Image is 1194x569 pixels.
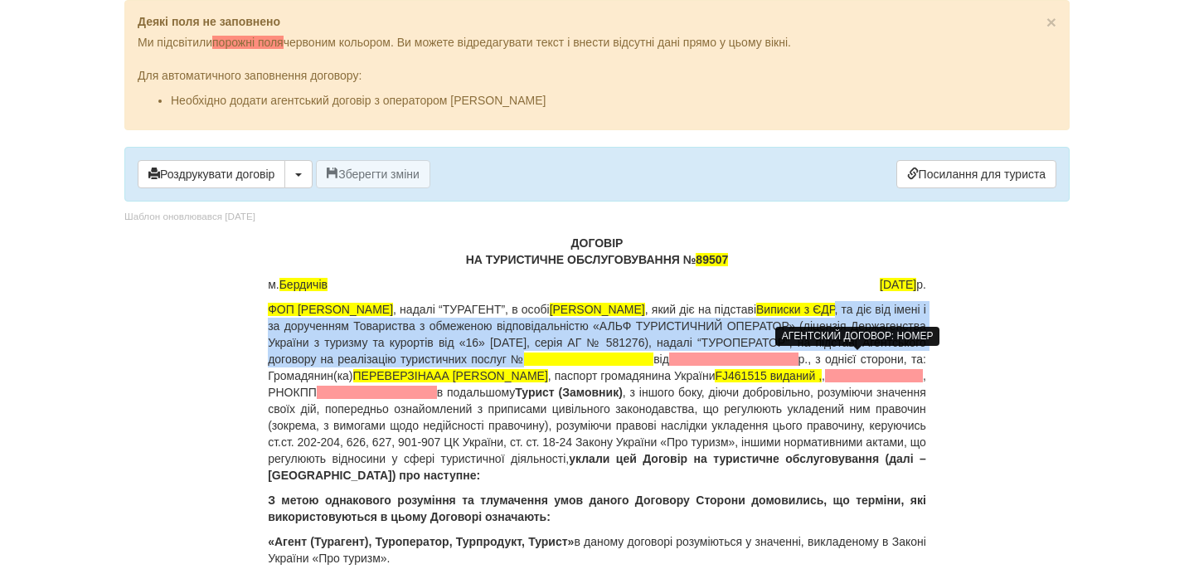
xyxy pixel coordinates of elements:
[1046,12,1056,32] span: ×
[756,303,834,316] span: Виписки з ЄДР
[138,34,1056,51] p: Ми підсвітили червоним кольором. Ви можете відредагувати текст і внести відсутні дані прямо у цьо...
[880,278,916,291] span: [DATE]
[268,235,926,268] p: ДОГОВІР НА ТУРИСТИЧНЕ ОБСЛУГОВУВАННЯ №
[268,452,926,482] b: уклали цей Договір на туристичне обслуговування (далі – [GEOGRAPHIC_DATA]) про наступне:
[124,210,255,224] div: Шаблон оновлювався [DATE]
[138,13,1056,30] p: Деякі поля не заповнено
[268,535,574,548] b: «Агент (Турагент), Туроператор, Турпродукт, Турист»
[268,301,926,484] p: , надалі “ТУРАГЕНТ”, в особі , який діє на підставі , та діє від імені і за дорученням Товариства...
[775,327,940,346] div: АГЕНТСКИЙ ДОГОВОР: НОМЕР
[316,160,430,188] button: Зберегти зміни
[279,278,328,291] span: Бердичів
[212,36,284,49] span: порожні поля
[550,303,645,316] span: [PERSON_NAME]
[715,369,822,382] span: FJ461515 виданий ,
[896,160,1056,188] a: Посилання для туриста
[353,369,548,382] span: ПЕРЕВЕРЗІНААА [PERSON_NAME]
[138,51,1056,109] div: Для автоматичного заповнення договору:
[268,492,926,525] p: З метою однакового розуміння та тлумачення умов даного Договору Сторони домовились, що терміни, я...
[268,303,393,316] span: ФОП [PERSON_NAME]
[696,253,728,266] span: 89507
[1046,13,1056,31] button: Close
[880,276,926,293] span: р.
[268,276,328,293] span: м.
[268,533,926,567] p: в даному договорі розуміються у значенні, викладеному в Законі України «Про туризм».
[171,92,1056,109] li: Необхідно додати агентський договір з оператором [PERSON_NAME]
[138,160,285,188] button: Роздрукувати договір
[515,386,623,399] b: Турист (Замовник)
